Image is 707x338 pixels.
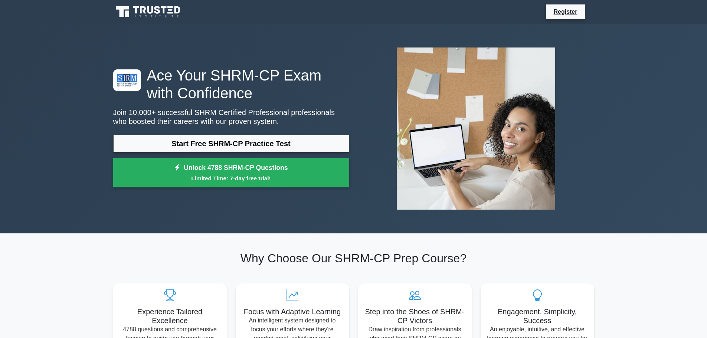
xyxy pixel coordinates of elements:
h5: Engagement, Simplicity, Success [487,307,588,325]
p: Join 10,000+ successful SHRM Certified Professional professionals who boosted their careers with ... [113,108,349,126]
a: Unlock 4788 SHRM-CP QuestionsLimited Time: 7-day free trial! [113,158,349,188]
h1: Ace Your SHRM-CP Exam with Confidence [113,66,349,102]
h2: Why Choose Our SHRM-CP Prep Course? [113,251,594,265]
h5: Focus with Adaptive Learning [242,307,343,316]
a: Start Free SHRM-CP Practice Test [113,135,349,152]
a: Register [549,7,582,16]
small: Limited Time: 7-day free trial! [122,174,340,183]
h5: Step into the Shoes of SHRM-CP Victors [364,307,466,325]
h5: Experience Tailored Excellence [119,307,221,325]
